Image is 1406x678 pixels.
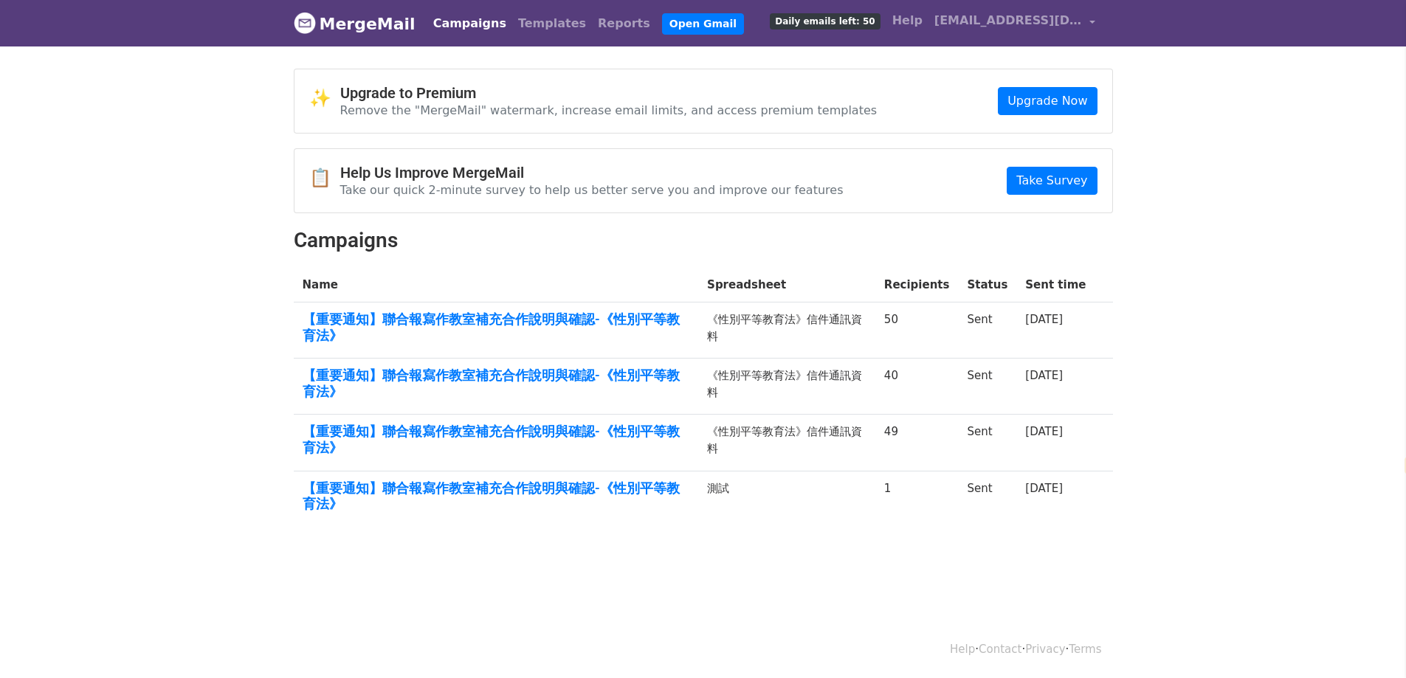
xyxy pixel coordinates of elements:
td: Sent [958,302,1016,359]
a: [DATE] [1025,369,1063,382]
td: 《性別平等教育法》信件通訊資料 [698,359,875,415]
span: [EMAIL_ADDRESS][DOMAIN_NAME] [934,12,1082,30]
td: Sent [958,359,1016,415]
a: Campaigns [427,9,512,38]
h4: Upgrade to Premium [340,84,878,102]
th: Status [958,268,1016,302]
a: Open Gmail [662,13,744,35]
a: Help [950,643,975,656]
a: Daily emails left: 50 [764,6,886,35]
th: Name [294,268,699,302]
td: 49 [875,415,959,471]
td: 50 [875,302,959,359]
p: Remove the "MergeMail" watermark, increase email limits, and access premium templates [340,103,878,118]
span: Daily emails left: 50 [770,13,880,30]
span: ✨ [309,88,340,109]
a: 【重要通知】聯合報寫作教室補充合作說明與確認-《性別平等教育法》 [303,480,690,512]
td: 測試 [698,471,875,527]
a: Terms [1069,643,1101,656]
h2: Campaigns [294,228,1113,253]
h4: Help Us Improve MergeMail [340,164,844,181]
td: 1 [875,471,959,527]
a: Take Survey [1007,167,1097,195]
p: Take our quick 2-minute survey to help us better serve you and improve our features [340,182,844,198]
a: [EMAIL_ADDRESS][DOMAIN_NAME] [928,6,1101,41]
th: Recipients [875,268,959,302]
a: [DATE] [1025,313,1063,326]
td: Sent [958,471,1016,527]
a: Templates [512,9,592,38]
a: Privacy [1025,643,1065,656]
a: Help [886,6,928,35]
th: Sent time [1016,268,1095,302]
th: Spreadsheet [698,268,875,302]
a: MergeMail [294,8,416,39]
a: [DATE] [1025,425,1063,438]
span: 📋 [309,167,340,189]
td: Sent [958,415,1016,471]
a: Upgrade Now [998,87,1097,115]
td: 《性別平等教育法》信件通訊資料 [698,415,875,471]
a: 【重要通知】聯合報寫作教室補充合作說明與確認-《性別平等教育法》 [303,423,690,455]
a: Contact [979,643,1021,656]
td: 40 [875,359,959,415]
a: [DATE] [1025,482,1063,495]
a: 【重要通知】聯合報寫作教室補充合作說明與確認-《性別平等教育法》 [303,311,690,343]
img: MergeMail logo [294,12,316,34]
td: 《性別平等教育法》信件通訊資料 [698,302,875,359]
a: Reports [592,9,656,38]
a: 【重要通知】聯合報寫作教室補充合作說明與確認-《性別平等教育法》 [303,367,690,399]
